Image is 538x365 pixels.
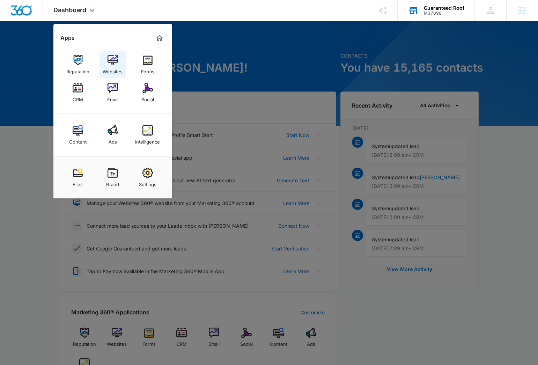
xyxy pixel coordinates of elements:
div: CRM [73,93,83,102]
a: Intelligence [134,122,161,148]
a: Websites [100,51,126,78]
div: Websites [103,65,123,74]
div: Content [69,136,87,145]
a: Brand [100,164,126,191]
div: Brand [106,178,119,187]
a: Social [134,79,161,106]
div: Settings [139,178,156,187]
a: Ads [100,122,126,148]
a: Content [65,122,91,148]
div: Ads [109,136,117,145]
div: account name [424,5,464,11]
a: CRM [65,79,91,106]
div: Files [73,178,83,187]
div: account id [424,11,464,16]
div: Email [107,93,118,102]
a: Files [65,164,91,191]
div: Intelligence [135,136,160,145]
div: Social [141,93,154,102]
div: Forms [141,65,154,74]
h2: Apps [60,35,75,41]
div: Reputation [66,65,89,74]
a: Reputation [65,51,91,78]
span: Dashboard [53,6,86,14]
a: Forms [134,51,161,78]
a: Settings [134,164,161,191]
a: Marketing 360® Dashboard [154,32,165,44]
a: Email [100,79,126,106]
